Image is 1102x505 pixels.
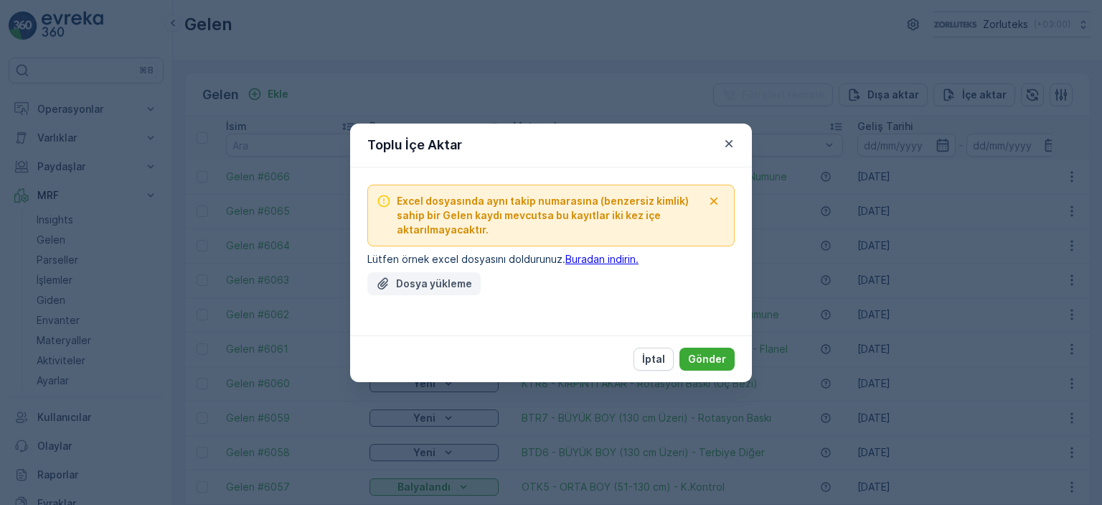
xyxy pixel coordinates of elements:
[396,277,472,291] p: Dosya yükleme
[367,272,481,295] button: Dosya Yükle
[367,135,462,155] p: Toplu İçe Aktar
[634,348,674,371] button: İptal
[679,348,735,371] button: Gönder
[397,194,702,237] span: Excel dosyasında aynı takip numarasına (benzersiz kimlik) sahip bir Gelen kaydı mevcutsa bu kayıt...
[367,252,735,267] p: Lütfen örnek excel dosyasını doldurunuz.
[688,352,726,366] p: Gönder
[642,352,665,366] p: İptal
[565,253,639,265] a: Buradan indirin.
